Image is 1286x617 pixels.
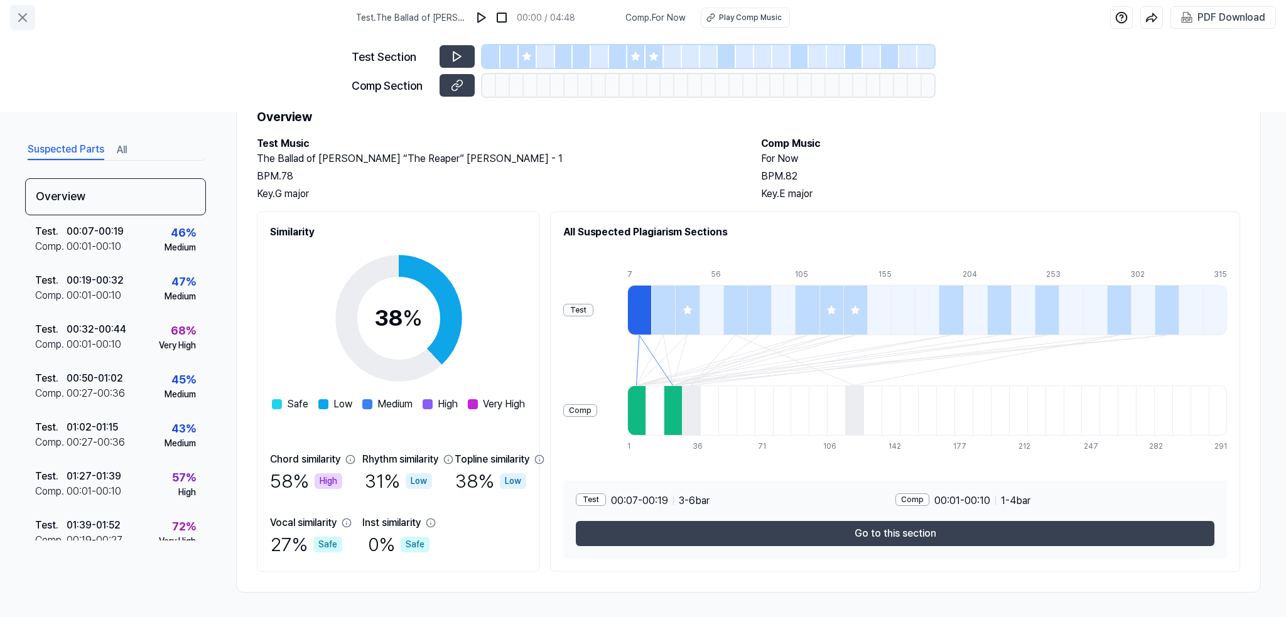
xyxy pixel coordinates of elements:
[1084,441,1102,452] div: 247
[823,441,841,452] div: 106
[67,337,121,352] div: 00:01 - 00:10
[67,239,121,254] div: 00:01 - 00:10
[25,178,206,215] div: Overview
[889,441,907,452] div: 142
[455,452,529,467] div: Topline similarity
[362,452,438,467] div: Rhythm similarity
[67,386,125,401] div: 00:27 - 00:36
[761,169,1240,184] div: BPM. 82
[761,136,1240,151] h2: Comp Music
[171,322,196,339] div: 68 %
[257,151,736,166] h2: The Ballad of [PERSON_NAME] “The Reaper” [PERSON_NAME] - 1
[627,441,646,452] div: 1
[1197,9,1265,26] div: PDF Download
[35,239,67,254] div: Comp .
[611,493,668,508] span: 00:07 - 00:19
[165,241,196,254] div: Medium
[352,48,432,65] div: Test Section
[895,493,929,506] div: Comp
[171,371,196,388] div: 45 %
[35,224,67,239] div: Test .
[35,469,67,484] div: Test .
[172,469,196,486] div: 57 %
[270,225,527,240] h2: Similarity
[159,535,196,548] div: Very High
[271,530,342,559] div: 27 %
[35,533,67,548] div: Comp .
[795,269,819,280] div: 105
[1130,269,1154,280] div: 302
[35,288,67,303] div: Comp .
[35,518,67,533] div: Test .
[67,322,126,337] div: 00:32 - 00:44
[711,269,735,280] div: 56
[270,467,342,495] div: 58 %
[368,530,430,559] div: 0 %
[483,397,525,412] span: Very High
[67,288,121,303] div: 00:01 - 00:10
[35,337,67,352] div: Comp .
[270,515,337,530] div: Vocal similarity
[67,484,121,499] div: 00:01 - 00:10
[365,467,432,495] div: 31 %
[1115,11,1128,24] img: help
[576,521,1214,546] button: Go to this section
[171,420,196,437] div: 43 %
[455,467,526,495] div: 38 %
[374,301,423,335] div: 38
[67,273,124,288] div: 00:19 - 00:32
[377,397,413,412] span: Medium
[1179,7,1268,28] button: PDF Download
[315,473,342,489] div: High
[475,11,488,24] img: play
[165,290,196,303] div: Medium
[67,224,124,239] div: 00:07 - 00:19
[1149,441,1167,452] div: 282
[1001,493,1030,508] span: 1 - 4 bar
[1019,441,1037,452] div: 212
[627,269,651,280] div: 7
[270,452,340,467] div: Chord similarity
[333,397,352,412] span: Low
[362,515,421,530] div: Inst similarity
[693,441,711,452] div: 36
[287,397,308,412] span: Safe
[758,441,776,452] div: 71
[257,186,736,201] div: Key. G major
[35,273,67,288] div: Test .
[963,269,986,280] div: 204
[1046,269,1070,280] div: 253
[563,304,593,316] div: Test
[67,435,125,450] div: 00:27 - 00:36
[438,397,458,412] span: High
[117,140,127,160] button: All
[406,473,432,489] div: Low
[67,420,118,435] div: 01:02 - 01:15
[352,77,432,94] div: Comp Section
[171,273,196,290] div: 47 %
[159,339,196,352] div: Very High
[257,169,736,184] div: BPM. 78
[401,537,430,552] div: Safe
[701,8,790,28] button: Play Comp Music
[35,435,67,450] div: Comp .
[1214,441,1227,452] div: 291
[1181,12,1192,23] img: PDF Download
[1214,269,1227,280] div: 315
[171,224,196,241] div: 46 %
[165,388,196,401] div: Medium
[67,533,122,548] div: 00:19 - 00:27
[679,493,710,508] span: 3 - 6 bar
[495,11,508,24] img: stop
[172,518,196,535] div: 72 %
[35,386,67,401] div: Comp .
[35,322,67,337] div: Test .
[934,493,990,508] span: 00:01 - 00:10
[761,186,1240,201] div: Key. E major
[719,12,782,23] div: Play Comp Music
[625,11,686,24] span: Comp . For Now
[563,225,1227,240] h2: All Suspected Plagiarism Sections
[761,151,1240,166] h2: For Now
[878,269,902,280] div: 155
